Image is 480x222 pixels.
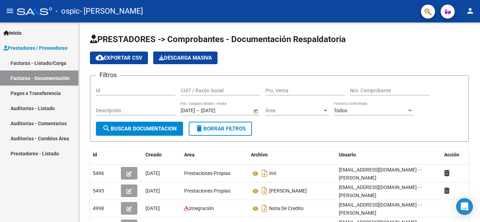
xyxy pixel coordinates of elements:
mat-icon: menu [6,7,14,15]
datatable-header-cell: Id [90,147,118,162]
span: [PERSON_NAME] [269,188,307,194]
mat-icon: cloud_download [96,53,104,62]
button: Borrar Filtros [189,122,252,136]
span: Inicio [4,29,21,37]
button: Exportar CSV [90,52,148,64]
span: 4998 [93,206,104,211]
datatable-header-cell: Usuario [336,147,441,162]
span: [DATE] [145,170,160,176]
span: [EMAIL_ADDRESS][DOMAIN_NAME] - -[PERSON_NAME] [339,202,422,216]
mat-icon: person [466,7,474,15]
span: Inti [269,171,276,176]
span: – [196,108,200,114]
span: Prestadores / Proveedores [4,44,67,52]
span: Nota De Credito [269,206,304,211]
span: Descarga Masiva [159,55,212,61]
h3: Filtros [96,70,120,80]
button: Open calendar [252,107,259,115]
span: PRESTADORES -> Comprobantes - Documentación Respaldatoria [90,34,346,44]
span: Archivo [251,152,268,157]
div: Open Intercom Messenger [456,198,473,215]
datatable-header-cell: Area [181,147,248,162]
span: Borrar Filtros [195,126,246,132]
span: Buscar Documentacion [102,126,177,132]
span: Integración [189,206,214,211]
datatable-header-cell: Archivo [248,147,336,162]
span: - [PERSON_NAME] [80,4,143,19]
span: [DATE] [145,188,160,194]
span: [DATE] [145,206,160,211]
span: Usuario [339,152,356,157]
span: [EMAIL_ADDRESS][DOMAIN_NAME] - -[PERSON_NAME] [339,167,422,181]
button: Buscar Documentacion [96,122,183,136]
span: Todos [334,108,347,113]
span: Prestaciones Propias [184,170,231,176]
input: Fecha fin [201,108,235,114]
i: Descargar documento [260,185,269,196]
span: 5496 [93,170,104,176]
span: Area [184,152,195,157]
datatable-header-cell: Acción [441,147,476,162]
span: - ospic [56,4,80,19]
mat-icon: delete [195,124,203,133]
mat-icon: search [102,124,111,133]
i: Descargar documento [260,203,269,214]
span: Creado [145,152,162,157]
i: Descargar documento [260,168,269,179]
span: [EMAIL_ADDRESS][DOMAIN_NAME] - -[PERSON_NAME] [339,184,422,198]
span: Prestaciones Propias [184,188,231,194]
span: 5495 [93,188,104,194]
span: Exportar CSV [96,55,142,61]
app-download-masive: Descarga masiva de comprobantes (adjuntos) [153,52,218,64]
datatable-header-cell: Creado [143,147,181,162]
span: Acción [444,152,459,157]
input: Fecha inicio [181,108,195,114]
span: Área [265,108,322,114]
button: Descarga Masiva [153,52,218,64]
span: Id [93,152,97,157]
